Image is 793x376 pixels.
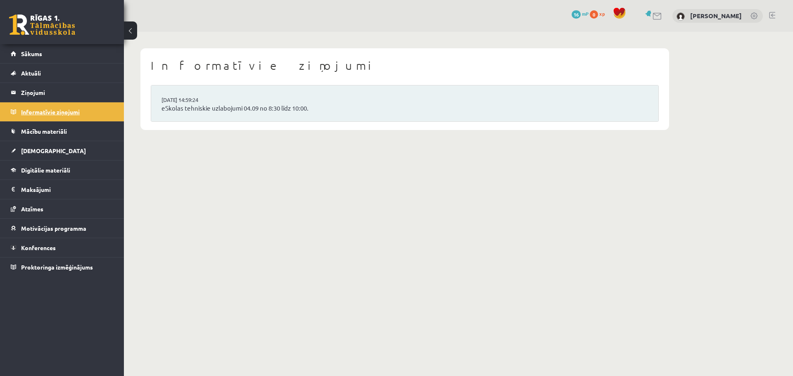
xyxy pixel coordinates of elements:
span: xp [599,10,605,17]
legend: Informatīvie ziņojumi [21,102,114,121]
legend: Maksājumi [21,180,114,199]
span: Proktoringa izmēģinājums [21,263,93,271]
a: [DATE] 14:59:24 [161,96,223,104]
a: 0 xp [590,10,609,17]
span: [DEMOGRAPHIC_DATA] [21,147,86,154]
a: 16 mP [572,10,589,17]
span: Sākums [21,50,42,57]
a: Aktuāli [11,64,114,83]
a: Konferences [11,238,114,257]
a: Mācību materiāli [11,122,114,141]
span: Motivācijas programma [21,225,86,232]
a: Sākums [11,44,114,63]
a: Rīgas 1. Tālmācības vidusskola [9,14,75,35]
a: [PERSON_NAME] [690,12,742,20]
img: Matīss Magone [677,12,685,21]
a: Digitālie materiāli [11,161,114,180]
a: Proktoringa izmēģinājums [11,258,114,277]
span: Atzīmes [21,205,43,213]
a: eSkolas tehniskie uzlabojumi 04.09 no 8:30 līdz 10:00. [161,104,648,113]
a: Informatīvie ziņojumi [11,102,114,121]
span: 16 [572,10,581,19]
a: Ziņojumi [11,83,114,102]
legend: Ziņojumi [21,83,114,102]
span: mP [582,10,589,17]
a: Maksājumi [11,180,114,199]
a: [DEMOGRAPHIC_DATA] [11,141,114,160]
span: Digitālie materiāli [21,166,70,174]
span: Konferences [21,244,56,251]
span: Mācību materiāli [21,128,67,135]
span: Aktuāli [21,69,41,77]
a: Atzīmes [11,199,114,218]
a: Motivācijas programma [11,219,114,238]
span: 0 [590,10,598,19]
h1: Informatīvie ziņojumi [151,59,659,73]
